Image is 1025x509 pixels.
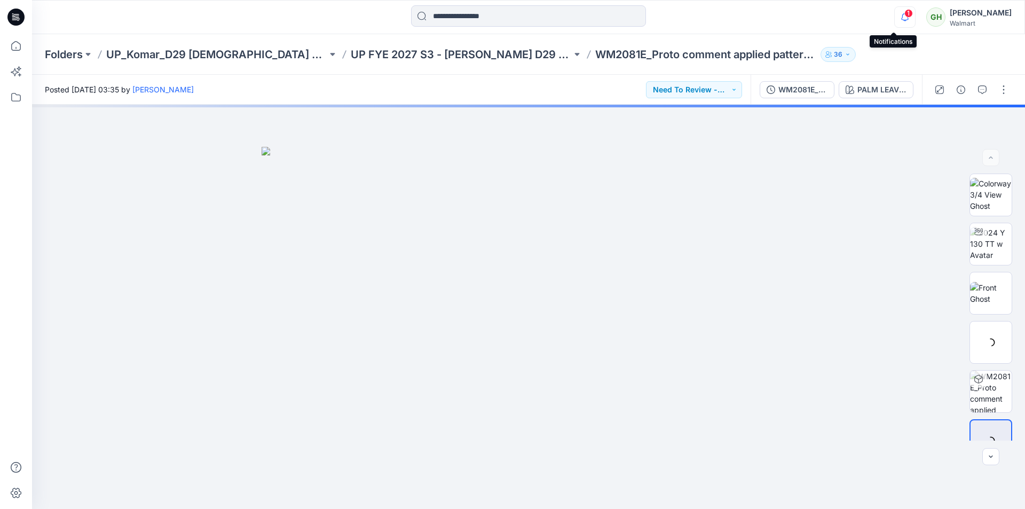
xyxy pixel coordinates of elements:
span: 1 [904,9,913,18]
a: [PERSON_NAME] [132,85,194,94]
div: PALM LEAVES V2 CW9 WINTER WHITE [857,84,906,96]
span: Posted [DATE] 03:35 by [45,84,194,95]
p: WM2081E_Proto comment applied pattern_COLORWAY [595,47,816,62]
p: 36 [834,49,842,60]
button: PALM LEAVES V2 CW9 WINTER WHITE [839,81,913,98]
button: 36 [821,47,856,62]
div: GH [926,7,945,27]
button: WM2081E_Proto comment applied pattern_REV1 [760,81,834,98]
div: WM2081E_Proto comment applied pattern_REV1 [778,84,827,96]
a: UP_Komar_D29 [DEMOGRAPHIC_DATA] Sleep [106,47,327,62]
img: Colorway 3/4 View Ghost [970,178,1012,212]
a: UP FYE 2027 S3 - [PERSON_NAME] D29 [DEMOGRAPHIC_DATA] Sleepwear [351,47,572,62]
button: Details [952,81,969,98]
img: 2024 Y 130 TT w Avatar [970,227,1012,261]
img: Front Ghost [970,282,1012,304]
a: Folders [45,47,83,62]
img: WM2081E_Proto comment applied pattern_REV1 PALM LEAVES V2 CW9 WINTER WHITE [970,371,1012,412]
div: [PERSON_NAME] [950,6,1012,19]
div: Walmart [950,19,1012,27]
